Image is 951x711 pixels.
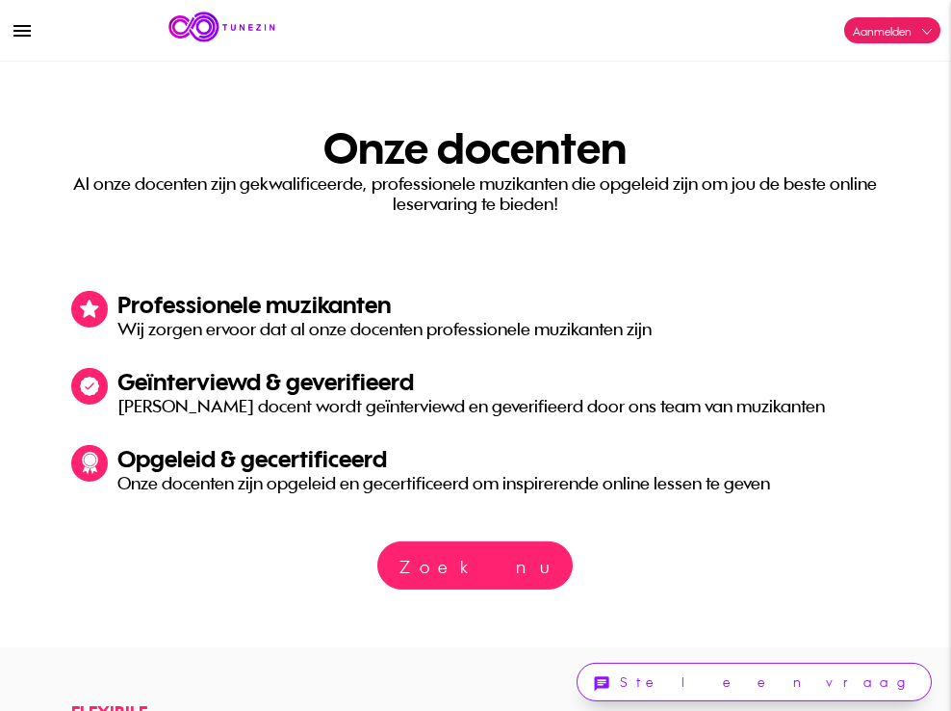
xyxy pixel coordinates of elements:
[117,368,825,396] div: Geïnterviewd & geverifieerd
[844,17,940,43] a: Aanmelden
[117,396,825,416] div: [PERSON_NAME] docent wordt geïnterviewd en geverifieerd door ons team van muzikanten
[117,445,770,473] div: Opgeleid & gecertificeerd
[117,473,770,493] div: Onze docenten zijn opgeleid en gecertificeerd om inspirerende online lessen te geven
[71,173,880,214] div: Al onze docenten zijn gekwalificeerde, professionele muzikanten die opgeleid zijn om jou de beste...
[71,368,108,405] img: 823c-f675-4fba-8720-d0dd7534835eGroup%201563.svg
[71,121,880,173] div: Onze docenten
[71,445,108,482] img: 104d-7617-4e0a-aee6-6d91a52b90eeGroup%201564.svg
[71,291,108,328] img: 5475-effe-4c59-8870-fed409de75c7Group%201562.svg
[377,541,573,590] a: Zoek nu een docent
[922,29,933,35] img: downarrow.svg
[853,24,912,39] span: Aanmelden
[620,664,915,698] td: Stel een vraag
[577,663,932,701] a: chatStel een vraag
[117,291,652,319] div: Professionele muzikanten
[593,673,610,696] i: chat
[117,319,652,339] div: Wij zorgen ervoor dat al onze docenten professionele muzikanten zijn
